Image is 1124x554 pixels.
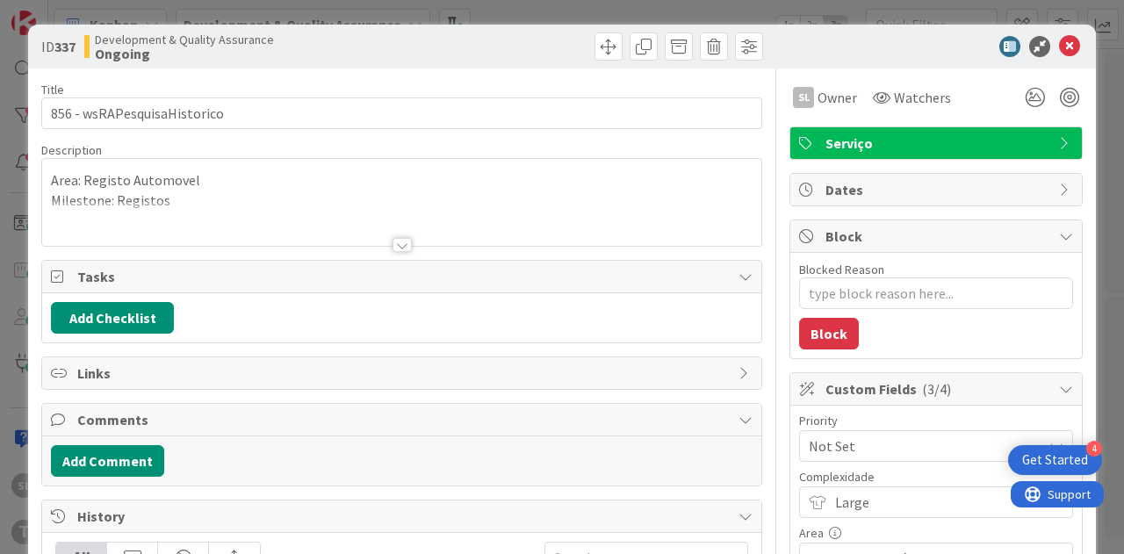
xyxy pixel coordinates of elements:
[54,38,76,55] b: 337
[799,414,1073,427] div: Priority
[1086,441,1102,457] div: 4
[793,87,814,108] div: SL
[799,527,1073,539] div: Area
[818,87,857,108] span: Owner
[825,226,1050,247] span: Block
[799,318,859,349] button: Block
[799,471,1073,483] div: Complexidade
[922,380,951,398] span: ( 3/4 )
[1008,445,1102,475] div: Open Get Started checklist, remaining modules: 4
[37,3,80,24] span: Support
[799,262,884,277] label: Blocked Reason
[41,82,64,97] label: Title
[825,378,1050,399] span: Custom Fields
[825,133,1050,154] span: Serviço
[77,266,730,287] span: Tasks
[95,47,274,61] b: Ongoing
[894,87,951,108] span: Watchers
[77,409,730,430] span: Comments
[77,363,730,384] span: Links
[41,36,76,57] span: ID
[51,445,164,477] button: Add Comment
[835,490,1034,514] span: Large
[41,97,762,129] input: type card name here...
[51,302,174,334] button: Add Checklist
[51,191,753,211] p: Milestone: Registos
[95,32,274,47] span: Development & Quality Assurance
[51,170,753,191] p: Area: Registo Automovel
[809,434,1034,458] span: Not Set
[825,179,1050,200] span: Dates
[1022,451,1088,469] div: Get Started
[41,142,102,158] span: Description
[77,506,730,527] span: History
